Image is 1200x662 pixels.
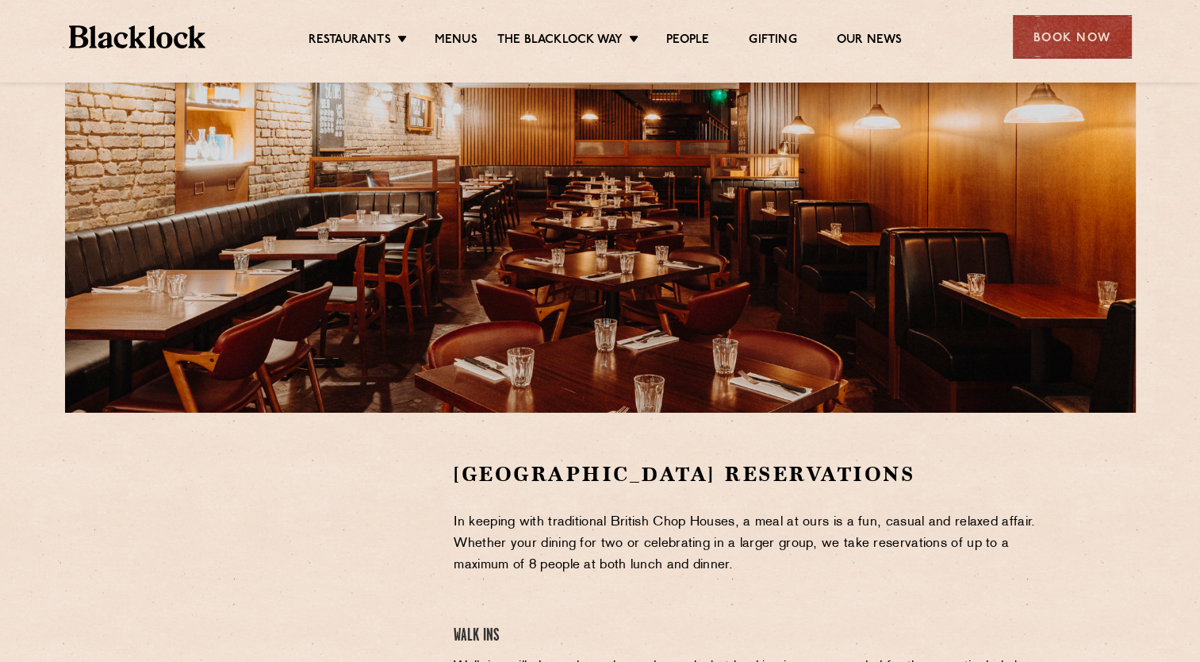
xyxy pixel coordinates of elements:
[497,33,623,50] a: The Blacklock Way
[666,33,709,50] a: People
[69,25,206,48] img: BL_Textured_Logo-footer-cropped.svg
[454,625,1062,647] h4: Walk Ins
[837,33,903,50] a: Our News
[749,33,796,50] a: Gifting
[309,33,391,50] a: Restaurants
[435,33,477,50] a: Menus
[454,460,1062,488] h2: [GEOGRAPHIC_DATA] Reservations
[454,512,1062,576] p: In keeping with traditional British Chop Houses, a meal at ours is a fun, casual and relaxed affa...
[1013,15,1132,59] div: Book Now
